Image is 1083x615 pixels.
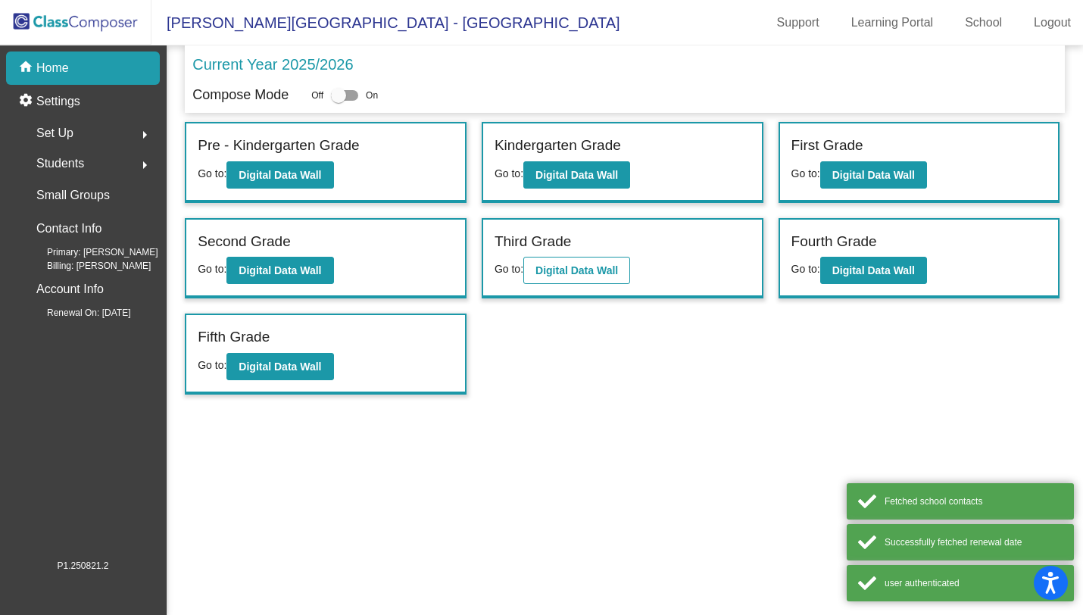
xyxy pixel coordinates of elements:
[36,123,73,144] span: Set Up
[23,306,130,320] span: Renewal On: [DATE]
[36,59,69,77] p: Home
[198,167,226,180] span: Go to:
[239,264,321,276] b: Digital Data Wall
[198,135,359,157] label: Pre - Kindergarten Grade
[36,92,80,111] p: Settings
[523,161,630,189] button: Digital Data Wall
[820,161,927,189] button: Digital Data Wall
[198,326,270,348] label: Fifth Grade
[495,167,523,180] span: Go to:
[136,126,154,144] mat-icon: arrow_right
[495,135,621,157] label: Kindergarten Grade
[226,353,333,380] button: Digital Data Wall
[495,263,523,275] span: Go to:
[765,11,832,35] a: Support
[523,257,630,284] button: Digital Data Wall
[36,153,84,174] span: Students
[36,218,101,239] p: Contact Info
[832,264,915,276] b: Digital Data Wall
[226,257,333,284] button: Digital Data Wall
[885,535,1063,549] div: Successfully fetched renewal date
[239,361,321,373] b: Digital Data Wall
[36,279,104,300] p: Account Info
[151,11,620,35] span: [PERSON_NAME][GEOGRAPHIC_DATA] - [GEOGRAPHIC_DATA]
[366,89,378,102] span: On
[791,231,877,253] label: Fourth Grade
[192,53,353,76] p: Current Year 2025/2026
[18,92,36,111] mat-icon: settings
[136,156,154,174] mat-icon: arrow_right
[36,185,110,206] p: Small Groups
[885,576,1063,590] div: user authenticated
[23,245,158,259] span: Primary: [PERSON_NAME]
[23,259,151,273] span: Billing: [PERSON_NAME]
[535,264,618,276] b: Digital Data Wall
[1022,11,1083,35] a: Logout
[198,359,226,371] span: Go to:
[495,231,571,253] label: Third Grade
[192,85,289,105] p: Compose Mode
[535,169,618,181] b: Digital Data Wall
[239,169,321,181] b: Digital Data Wall
[791,263,820,275] span: Go to:
[839,11,946,35] a: Learning Portal
[198,263,226,275] span: Go to:
[791,167,820,180] span: Go to:
[226,161,333,189] button: Digital Data Wall
[791,135,863,157] label: First Grade
[198,231,291,253] label: Second Grade
[885,495,1063,508] div: Fetched school contacts
[820,257,927,284] button: Digital Data Wall
[311,89,323,102] span: Off
[953,11,1014,35] a: School
[832,169,915,181] b: Digital Data Wall
[18,59,36,77] mat-icon: home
